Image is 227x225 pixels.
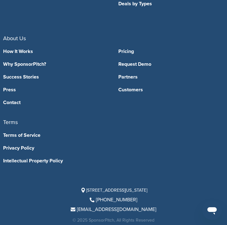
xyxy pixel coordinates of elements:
a: Request Demo [118,62,224,67]
a: Deals by Types [118,1,224,6]
a: Privacy Policy [3,146,215,151]
a: [PHONE_NUMBER] [90,197,137,203]
span: [STREET_ADDRESS][US_STATE] [80,188,147,193]
a: Pricing [118,49,224,54]
a: Customers [118,87,224,92]
div: © 2025 SponsorPitch, All Rights Reserved [3,218,224,223]
span: Terms [3,119,18,126]
a: Terms of Service [3,133,215,138]
span: About Us [3,35,26,42]
a: [EMAIL_ADDRESS][DOMAIN_NAME] [71,206,156,213]
a: Success Stories [3,74,109,79]
a: Intellectual Property Policy [3,158,215,163]
a: Press [3,87,109,92]
a: Contact [3,100,109,105]
a: Partners [118,74,224,79]
a: Why SponsorPitch? [3,62,109,67]
iframe: Button to launch messaging window [202,200,222,220]
a: How It Works [3,49,109,54]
